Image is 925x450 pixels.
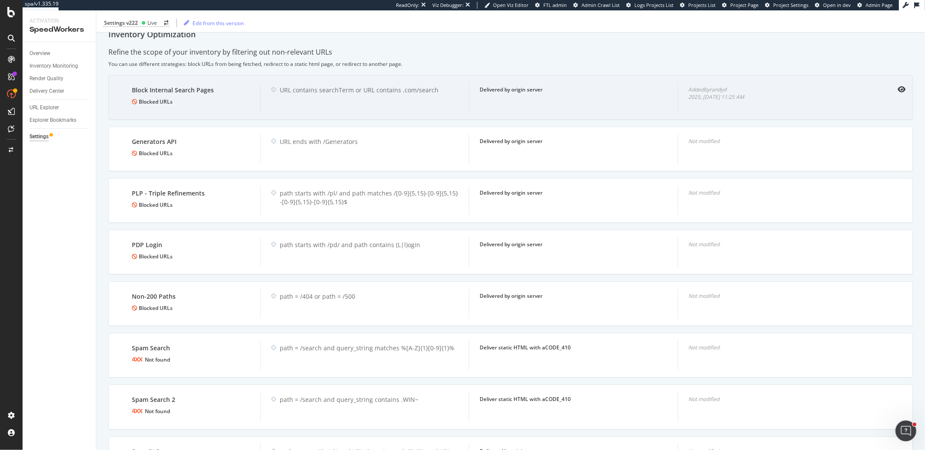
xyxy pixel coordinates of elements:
div: Delivered by origin server [480,189,667,196]
div: Spam Search 2 [132,395,250,404]
div: Live [147,19,157,26]
div: Settings [29,132,49,141]
div: Activation [29,17,89,25]
div: Viz Debugger: [432,2,464,9]
div: eye [898,86,905,93]
div: Not found [132,408,250,415]
div: path starts with /pd/ and path contains (L|l)ogin [280,241,458,249]
a: URL Explorer [29,103,90,112]
div: Deliver static HTML with a CODE_410 [480,344,667,351]
div: Block Internal Search Pages [132,86,250,95]
span: Open Viz Editor [493,2,529,8]
a: Open Viz Editor [484,2,529,9]
div: URL Explorer [29,103,59,112]
div: Blocked URLs [132,150,250,157]
a: Admin Page [857,2,892,9]
a: Project Page [722,2,758,9]
div: Explorer Bookmarks [29,116,76,125]
div: Delivered by origin server [480,137,667,145]
div: You can use different strategies: block URLs from being fetched, redirect to a static html page, ... [108,60,913,68]
div: Inventory Monitoring [29,62,78,71]
div: SpeedWorkers [29,25,89,35]
div: Delivery Center [29,87,64,96]
span: Logs Projects List [634,2,673,8]
div: Generators API [132,137,250,146]
button: Edit from this version [180,16,244,30]
span: FTL admin [543,2,567,8]
div: Not modified [689,189,876,196]
div: URL ends with /Generators [280,137,458,146]
div: Not modified [689,292,876,300]
iframe: Intercom live chat [896,421,916,441]
div: Settings v222 [104,19,138,26]
div: PLP - Triple Refinements [132,189,250,198]
div: Not modified [689,344,876,351]
div: Not modified [689,241,876,248]
div: Delivered by origin server [480,241,667,248]
span: Admin Page [866,2,892,8]
div: Blocked URLs [132,201,250,209]
div: Blocked URLs [132,253,250,260]
a: Logs Projects List [626,2,673,9]
div: Not found [132,356,250,363]
div: Deliver static HTML with a CODE_410 [480,395,667,403]
a: Settings [29,132,90,141]
a: Open in dev [815,2,851,9]
div: path = /search and query_string contains .WIN~ [280,395,458,404]
div: arrow-right-arrow-left [164,20,169,25]
div: Spam Search [132,344,250,352]
div: Added by randyd 2025, [DATE] 11:25 AM [689,86,876,101]
div: Overview [29,49,50,58]
div: Non-200 Paths [132,292,250,301]
span: Project Page [730,2,758,8]
div: Not modified [689,137,876,145]
div: path = /search and query_string matches %[A-Z]{1}[0-9]{1}% [280,344,458,352]
a: Projects List [680,2,716,9]
div: Refine the scope of your inventory by filtering out non-relevant URLs [108,47,332,57]
div: Inventory Optimization [108,29,913,40]
div: path = /404 or path = /500 [280,292,458,301]
div: Blocked URLs [132,304,250,312]
div: Delivered by origin server [480,86,667,93]
div: path starts with /pl/ and path matches /[0-9]{5,15}-[0-9]{5,15}-[0-9]{5,15}-[0-9]{5,15}$ [280,189,458,206]
div: Blocked URLs [132,98,250,105]
a: Inventory Monitoring [29,62,90,71]
div: Render Quality [29,74,63,83]
div: PDP Login [132,241,250,249]
div: ReadOnly: [396,2,419,9]
a: Explorer Bookmarks [29,116,90,125]
div: URL contains searchTerm or URL contains .com/search [280,86,458,95]
a: Admin Crawl List [573,2,620,9]
a: Overview [29,49,90,58]
a: FTL admin [535,2,567,9]
span: Projects List [688,2,716,8]
span: Open in dev [823,2,851,8]
div: Delivered by origin server [480,292,667,300]
span: Admin Crawl List [582,2,620,8]
a: Render Quality [29,74,90,83]
a: Delivery Center [29,87,90,96]
span: Project Settings [773,2,808,8]
a: Project Settings [765,2,808,9]
div: Not modified [689,395,876,403]
div: Edit from this version [193,19,244,26]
